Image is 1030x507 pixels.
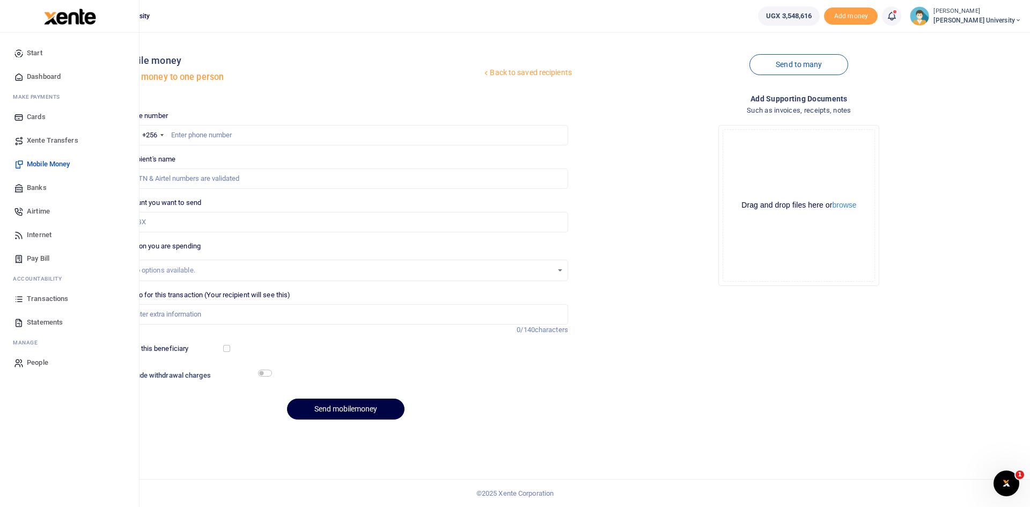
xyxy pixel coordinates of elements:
[18,93,60,101] span: ake Payments
[27,357,48,368] span: People
[123,197,201,208] label: Amount you want to send
[123,168,568,189] input: MTN & Airtel numbers are validated
[910,6,1021,26] a: profile-user [PERSON_NAME] [PERSON_NAME] University
[9,152,130,176] a: Mobile Money
[142,130,157,141] div: +256
[933,16,1021,25] span: [PERSON_NAME] University
[123,111,168,121] label: Phone number
[824,11,878,19] a: Add money
[535,326,568,334] span: characters
[27,182,47,193] span: Banks
[517,326,535,334] span: 0/140
[27,293,68,304] span: Transactions
[9,89,130,105] li: M
[131,265,553,276] div: No options available.
[119,72,482,83] h5: Send money to one person
[718,125,879,286] div: File Uploader
[27,71,61,82] span: Dashboard
[27,159,70,170] span: Mobile Money
[1016,471,1024,479] span: 1
[124,343,188,354] label: Save this beneficiary
[9,129,130,152] a: Xente Transfers
[27,206,50,217] span: Airtime
[9,351,130,374] a: People
[577,93,1021,105] h4: Add supporting Documents
[124,371,267,380] h6: Include withdrawal charges
[9,311,130,334] a: Statements
[9,65,130,89] a: Dashboard
[832,201,856,209] button: browse
[27,230,51,240] span: Internet
[9,176,130,200] a: Banks
[9,270,130,287] li: Ac
[9,223,130,247] a: Internet
[994,471,1019,496] iframe: Intercom live chat
[123,125,568,145] input: Enter phone number
[9,105,130,129] a: Cards
[758,6,820,26] a: UGX 3,548,616
[9,41,130,65] a: Start
[933,7,1021,16] small: [PERSON_NAME]
[824,8,878,25] span: Add money
[44,9,96,25] img: logo-large
[27,135,78,146] span: Xente Transfers
[754,6,824,26] li: Wallet ballance
[21,275,62,283] span: countability
[123,290,291,300] label: Memo for this transaction (Your recipient will see this)
[18,339,38,347] span: anage
[124,126,167,145] div: Uganda: +256
[27,48,42,58] span: Start
[749,54,848,75] a: Send to many
[9,247,130,270] a: Pay Bill
[43,12,96,20] a: logo-small logo-large logo-large
[27,253,49,264] span: Pay Bill
[27,112,46,122] span: Cards
[9,200,130,223] a: Airtime
[766,11,812,21] span: UGX 3,548,616
[123,212,568,232] input: UGX
[824,8,878,25] li: Toup your wallet
[482,63,572,83] a: Back to saved recipients
[577,105,1021,116] h4: Such as invoices, receipts, notes
[287,399,404,420] button: Send mobilemoney
[123,241,201,252] label: Reason you are spending
[723,200,874,210] div: Drag and drop files here or
[123,154,176,165] label: Recipient's name
[9,287,130,311] a: Transactions
[27,317,63,328] span: Statements
[910,6,929,26] img: profile-user
[9,334,130,351] li: M
[119,55,482,67] h4: Mobile money
[123,304,568,325] input: Enter extra information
